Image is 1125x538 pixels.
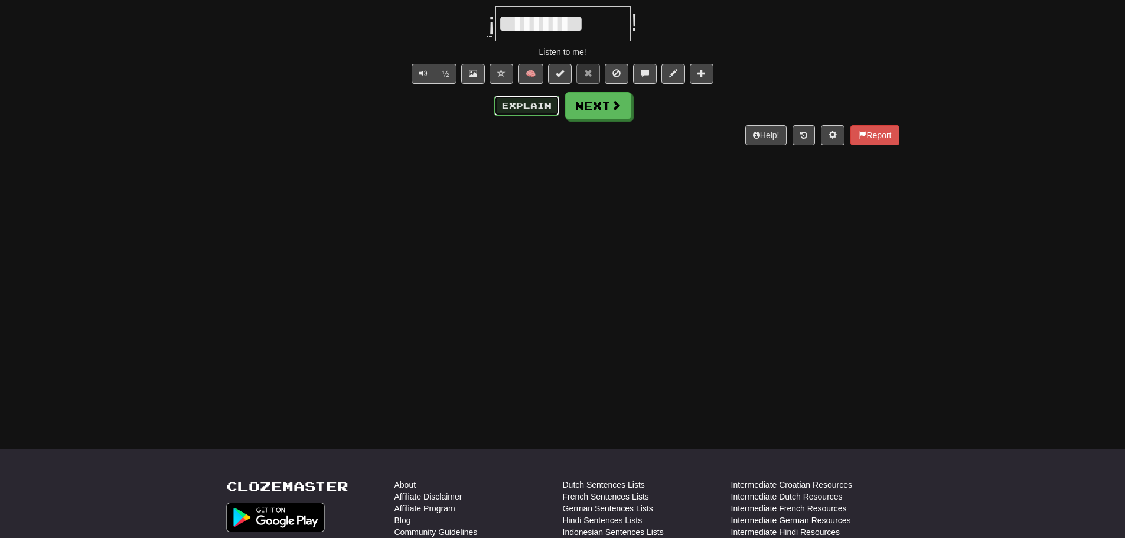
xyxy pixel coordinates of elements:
[435,64,457,84] button: ½
[394,479,416,491] a: About
[548,64,572,84] button: Set this sentence to 100% Mastered (alt+m)
[226,503,325,532] img: Get it on Google Play
[563,479,645,491] a: Dutch Sentences Lists
[850,125,899,145] button: Report
[731,491,843,503] a: Intermediate Dutch Resources
[394,503,455,514] a: Affiliate Program
[226,46,899,58] div: Listen to me!
[690,64,713,84] button: Add to collection (alt+a)
[745,125,787,145] button: Help!
[490,64,513,84] button: Favorite sentence (alt+f)
[633,64,657,84] button: Discuss sentence (alt+u)
[793,125,815,145] button: Round history (alt+y)
[461,64,485,84] button: Show image (alt+x)
[631,8,638,36] span: !
[576,64,600,84] button: Reset to 0% Mastered (alt+r)
[605,64,628,84] button: Ignore sentence (alt+i)
[565,92,631,119] button: Next
[494,96,559,116] button: Explain
[563,526,664,538] a: Indonesian Sentences Lists
[731,514,851,526] a: Intermediate German Resources
[409,64,457,84] div: Text-to-speech controls
[394,491,462,503] a: Affiliate Disclaimer
[487,8,495,37] span: ¡
[563,503,653,514] a: German Sentences Lists
[394,526,478,538] a: Community Guidelines
[226,479,348,494] a: Clozemaster
[518,64,543,84] button: 🧠
[412,64,435,84] button: Play sentence audio (ctl+space)
[661,64,685,84] button: Edit sentence (alt+d)
[563,514,643,526] a: Hindi Sentences Lists
[394,514,411,526] a: Blog
[731,479,852,491] a: Intermediate Croatian Resources
[731,503,847,514] a: Intermediate French Resources
[563,491,649,503] a: French Sentences Lists
[731,526,840,538] a: Intermediate Hindi Resources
